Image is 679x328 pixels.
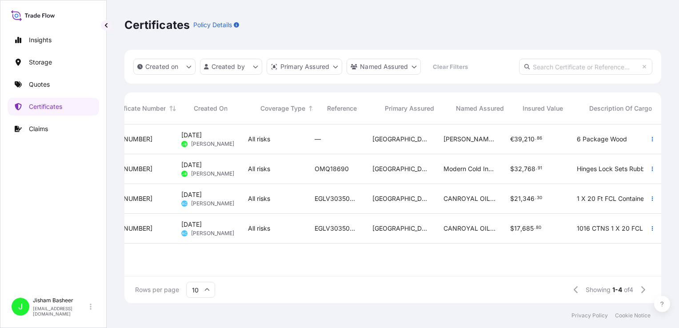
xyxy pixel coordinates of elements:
[182,229,187,238] span: AC
[519,59,652,75] input: Search Certificate or Reference...
[577,135,627,144] span: 6 Package Wood
[18,302,23,311] span: J
[8,53,99,71] a: Storage
[510,166,514,172] span: $
[534,226,535,229] span: .
[372,135,429,144] span: [GEOGRAPHIC_DATA]
[347,59,421,75] button: cargoOwner Filter options
[181,160,202,169] span: [DATE]
[181,190,202,199] span: [DATE]
[191,140,234,148] span: [PERSON_NAME]
[537,196,542,200] span: 30
[535,196,536,200] span: .
[589,104,652,113] span: Description Of Cargo
[124,18,190,32] p: Certificates
[29,80,50,89] p: Quotes
[248,164,270,173] span: All risks
[8,31,99,49] a: Insights
[267,59,342,75] button: distributor Filter options
[248,135,270,144] span: All risks
[586,285,611,294] span: Showing
[315,224,358,233] span: EGLV303500001329
[577,224,651,233] span: 1016 CTNS 1 X 20 FCL CONTAINING 1016 CTNS OF CANROYAL ENGINE OIL Gross Weight 13854 20
[443,224,496,233] span: CANROYAL OIL LUBRICANTS
[191,170,234,177] span: [PERSON_NAME]
[29,58,52,67] p: Storage
[315,194,358,203] span: EGLV303500002562
[537,137,542,140] span: 86
[624,285,633,294] span: of 4
[260,104,305,113] span: Coverage Type
[577,194,651,203] span: 1 X 20 Ft FCL Container 1048 Cartons Of CANROYAL ENGINE OIL HSCODE 271019129999 271019139999 2710...
[612,285,622,294] span: 1-4
[109,104,166,113] span: Certificate Number
[360,62,408,71] p: Named Assured
[97,224,152,233] span: [PHONE_NUMBER]
[524,136,535,142] span: 210
[433,62,468,71] p: Clear Filters
[194,104,228,113] span: Created On
[524,166,535,172] span: 768
[182,169,187,178] span: JB
[191,230,234,237] span: [PERSON_NAME]
[168,103,178,114] button: Sort
[29,36,52,44] p: Insights
[514,196,521,202] span: 21
[33,297,88,304] p: Jisham Basheer
[97,194,152,203] span: [PHONE_NUMBER]
[522,166,524,172] span: ,
[425,60,475,74] button: Clear Filters
[510,196,514,202] span: $
[307,103,318,114] button: Sort
[97,135,152,144] span: [PHONE_NUMBER]
[212,62,245,71] p: Created by
[135,285,179,294] span: Rows per page
[315,164,349,173] span: OMQ18690
[456,104,504,113] span: Named Assured
[443,135,496,144] span: [PERSON_NAME] INTERNATIONAL LLC
[29,124,48,133] p: Claims
[97,164,152,173] span: [PHONE_NUMBER]
[8,120,99,138] a: Claims
[577,164,651,173] span: Hinges Lock Sets Rubber Buffer Door Holder Curtain Plates Truck Led Light Step Ladder Spring Bolt...
[523,104,563,113] span: Insured Value
[520,225,522,232] span: ,
[514,225,520,232] span: 17
[29,102,62,111] p: Certificates
[280,62,329,71] p: Primary Assured
[521,196,523,202] span: ,
[372,164,429,173] span: [GEOGRAPHIC_DATA]
[200,59,262,75] button: createdBy Filter options
[510,225,514,232] span: $
[385,104,434,113] span: Primary Assured
[181,220,202,229] span: [DATE]
[327,104,357,113] span: Reference
[536,226,541,229] span: 80
[8,76,99,93] a: Quotes
[535,137,536,140] span: .
[372,194,429,203] span: [GEOGRAPHIC_DATA]
[522,225,534,232] span: 685
[514,166,522,172] span: 32
[33,306,88,316] p: [EMAIL_ADDRESS][DOMAIN_NAME]
[248,224,270,233] span: All risks
[372,224,429,233] span: [GEOGRAPHIC_DATA]
[538,167,542,170] span: 91
[248,194,270,203] span: All risks
[133,59,196,75] button: createdOn Filter options
[182,140,187,148] span: JB
[443,194,496,203] span: CANROYAL OIL LUBRICANTS
[523,196,535,202] span: 346
[182,199,187,208] span: AC
[514,136,522,142] span: 39
[443,164,496,173] span: Modern Cold Industrialization Co LLC
[315,135,321,144] span: —
[510,136,514,142] span: €
[571,312,608,319] p: Privacy Policy
[181,131,202,140] span: [DATE]
[522,136,524,142] span: ,
[536,167,537,170] span: .
[193,20,232,29] p: Policy Details
[615,312,651,319] a: Cookie Notice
